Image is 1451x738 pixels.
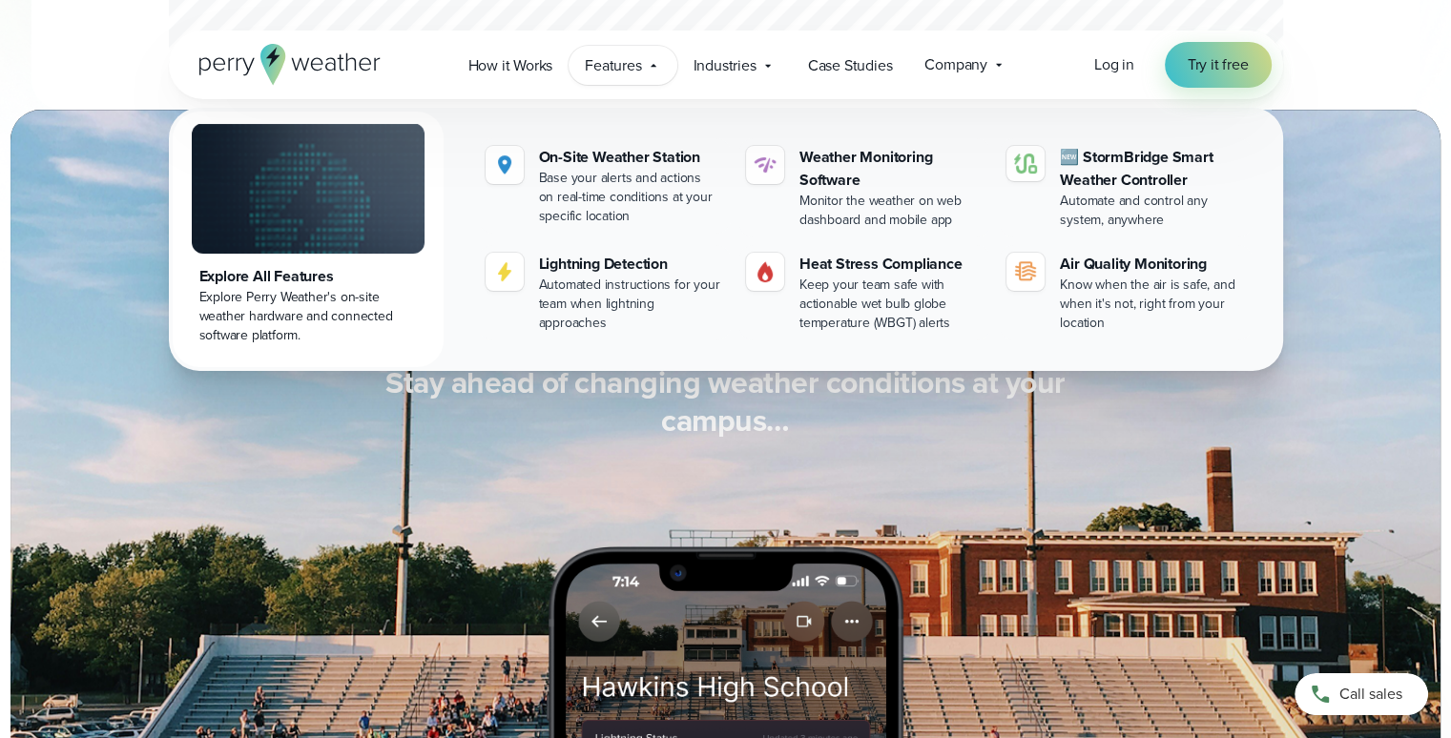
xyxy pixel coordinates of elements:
[539,146,723,169] div: On-Site Weather Station
[808,54,893,77] span: Case Studies
[694,54,757,77] span: Industries
[478,245,731,340] a: Lightning Detection Automated instructions for your team when lightning approaches
[1060,276,1244,333] div: Know when the air is safe, and when it's not, right from your location
[539,276,723,333] div: Automated instructions for your team when lightning approaches
[478,138,731,234] a: perry weather location On-Site Weather Station Base your alerts and actions on real-time conditio...
[199,265,417,288] div: Explore All Features
[1014,260,1037,283] img: aqi-icon.svg
[792,46,909,85] a: Case Studies
[799,276,984,333] div: Keep your team safe with actionable wet bulb globe temperature (WBGT) alerts
[1060,253,1244,276] div: Air Quality Monitoring
[539,253,723,276] div: Lightning Detection
[799,253,984,276] div: Heat Stress Compliance
[1014,154,1037,174] img: stormbridge-icon-V6.svg
[493,260,516,283] img: lightning-icon.svg
[799,146,984,192] div: Weather Monitoring Software
[1188,53,1249,76] span: Try it free
[754,154,777,176] img: software-icon.svg
[738,138,991,237] a: Weather Monitoring Software Monitor the weather on web dashboard and mobile app
[452,46,570,85] a: How it Works
[754,260,777,283] img: perry weather heat
[493,154,516,176] img: perry weather location
[360,363,1092,440] h3: Stay ahead of changing weather conditions at your campus…
[173,112,444,367] a: Explore All Features Explore Perry Weather's on-site weather hardware and connected software plat...
[738,245,991,340] a: perry weather heat Heat Stress Compliance Keep your team safe with actionable wet bulb globe temp...
[999,138,1252,237] a: 🆕 StormBridge Smart Weather Controller Automate and control any system, anywhere
[1060,192,1244,230] div: Automate and control any system, anywhere
[1339,683,1402,706] span: Call sales
[1295,673,1428,715] a: Call sales
[1060,146,1244,192] div: 🆕 StormBridge Smart Weather Controller
[585,54,641,77] span: Features
[999,245,1252,340] a: Air Quality Monitoring Know when the air is safe, and when it's not, right from your location
[468,54,553,77] span: How it Works
[199,288,417,345] div: Explore Perry Weather's on-site weather hardware and connected software platform.
[1094,53,1134,76] a: Log in
[799,192,984,230] div: Monitor the weather on web dashboard and mobile app
[1094,53,1134,75] span: Log in
[539,169,723,226] div: Base your alerts and actions on real-time conditions at your specific location
[924,53,987,76] span: Company
[1165,42,1272,88] a: Try it free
